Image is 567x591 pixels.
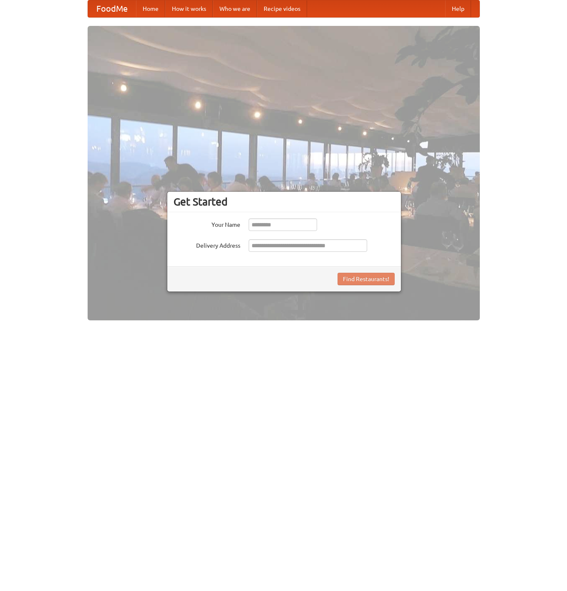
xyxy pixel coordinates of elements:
[257,0,307,17] a: Recipe videos
[213,0,257,17] a: Who we are
[136,0,165,17] a: Home
[174,195,395,208] h3: Get Started
[338,273,395,285] button: Find Restaurants!
[174,218,240,229] label: Your Name
[445,0,471,17] a: Help
[174,239,240,250] label: Delivery Address
[88,0,136,17] a: FoodMe
[165,0,213,17] a: How it works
